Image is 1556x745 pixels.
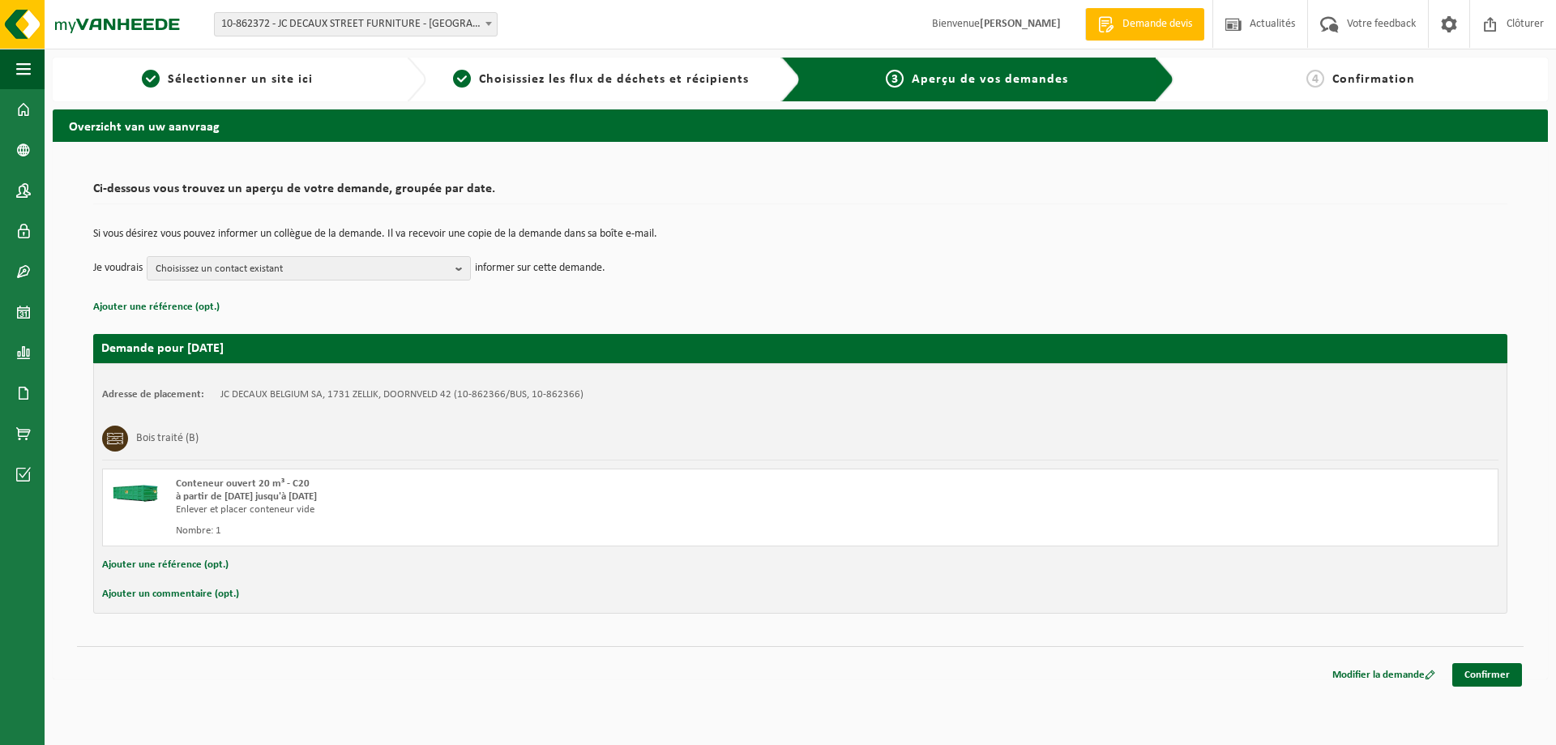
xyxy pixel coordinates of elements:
strong: Demande pour [DATE] [101,342,224,355]
span: 3 [886,70,904,88]
a: Demande devis [1085,8,1204,41]
button: Ajouter un commentaire (opt.) [102,584,239,605]
button: Choisissez un contact existant [147,256,471,280]
h2: Overzicht van uw aanvraag [53,109,1548,141]
span: 10-862372 - JC DECAUX STREET FURNITURE - BRUXELLES [214,12,498,36]
span: Choisissiez les flux de déchets et récipients [479,73,749,86]
p: Si vous désirez vous pouvez informer un collègue de la demande. Il va recevoir une copie de la de... [93,229,1507,240]
span: 10-862372 - JC DECAUX STREET FURNITURE - BRUXELLES [215,13,497,36]
div: Enlever et placer conteneur vide [176,503,866,516]
p: Je voudrais [93,256,143,280]
a: 1Sélectionner un site ici [61,70,394,89]
span: Aperçu de vos demandes [912,73,1068,86]
span: 4 [1306,70,1324,88]
span: 2 [453,70,471,88]
h3: Bois traité (B) [136,426,199,452]
p: informer sur cette demande. [475,256,605,280]
strong: Adresse de placement: [102,389,204,400]
button: Ajouter une référence (opt.) [102,554,229,576]
span: Confirmation [1332,73,1415,86]
h2: Ci-dessous vous trouvez un aperçu de votre demande, groupée par date. [93,182,1507,204]
span: Sélectionner un site ici [168,73,313,86]
img: HK-XC-20-GN-00.png [111,477,160,502]
div: Nombre: 1 [176,524,866,537]
strong: à partir de [DATE] jusqu'à [DATE] [176,491,317,502]
a: Confirmer [1452,663,1522,687]
span: Choisissez un contact existant [156,257,449,281]
button: Ajouter une référence (opt.) [93,297,220,318]
a: 2Choisissiez les flux de déchets et récipients [434,70,767,89]
a: Modifier la demande [1320,663,1447,687]
span: 1 [142,70,160,88]
strong: [PERSON_NAME] [980,18,1061,30]
span: Conteneur ouvert 20 m³ - C20 [176,478,310,489]
td: JC DECAUX BELGIUM SA, 1731 ZELLIK, DOORNVELD 42 (10-862366/BUS, 10-862366) [220,388,583,401]
span: Demande devis [1118,16,1196,32]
